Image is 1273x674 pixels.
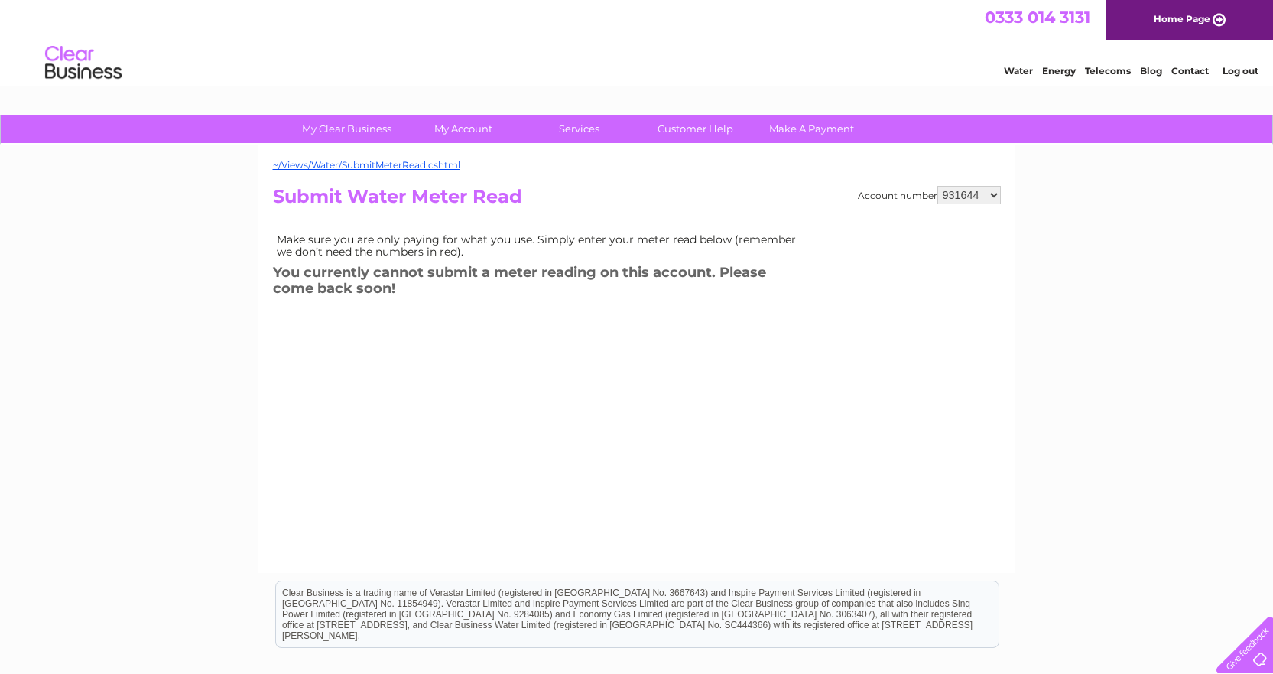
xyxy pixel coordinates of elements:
[273,230,808,262] td: Make sure you are only paying for what you use. Simply enter your meter read below (remember we d...
[985,8,1090,27] a: 0333 014 3131
[273,186,1001,215] h2: Submit Water Meter Read
[400,115,526,143] a: My Account
[1042,65,1076,77] a: Energy
[632,115,758,143] a: Customer Help
[858,186,1001,204] div: Account number
[1004,65,1033,77] a: Water
[273,262,808,304] h3: You currently cannot submit a meter reading on this account. Please come back soon!
[1171,65,1209,77] a: Contact
[1085,65,1131,77] a: Telecoms
[284,115,410,143] a: My Clear Business
[273,159,460,171] a: ~/Views/Water/SubmitMeterRead.cshtml
[44,40,122,86] img: logo.png
[1140,65,1162,77] a: Blog
[749,115,875,143] a: Make A Payment
[1223,65,1258,77] a: Log out
[276,8,999,74] div: Clear Business is a trading name of Verastar Limited (registered in [GEOGRAPHIC_DATA] No. 3667643...
[516,115,642,143] a: Services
